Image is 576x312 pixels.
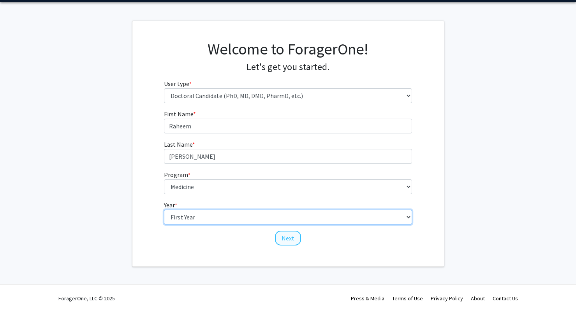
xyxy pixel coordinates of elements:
a: Press & Media [351,295,384,302]
a: Contact Us [493,295,518,302]
label: Year [164,200,177,210]
a: About [471,295,485,302]
label: User type [164,79,192,88]
label: Program [164,170,190,179]
a: Privacy Policy [431,295,463,302]
div: ForagerOne, LLC © 2025 [58,285,115,312]
span: Last Name [164,140,192,148]
span: First Name [164,110,193,118]
iframe: Chat [6,277,33,306]
a: Terms of Use [392,295,423,302]
button: Next [275,231,301,245]
h1: Welcome to ForagerOne! [164,40,412,58]
h4: Let's get you started. [164,61,412,73]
